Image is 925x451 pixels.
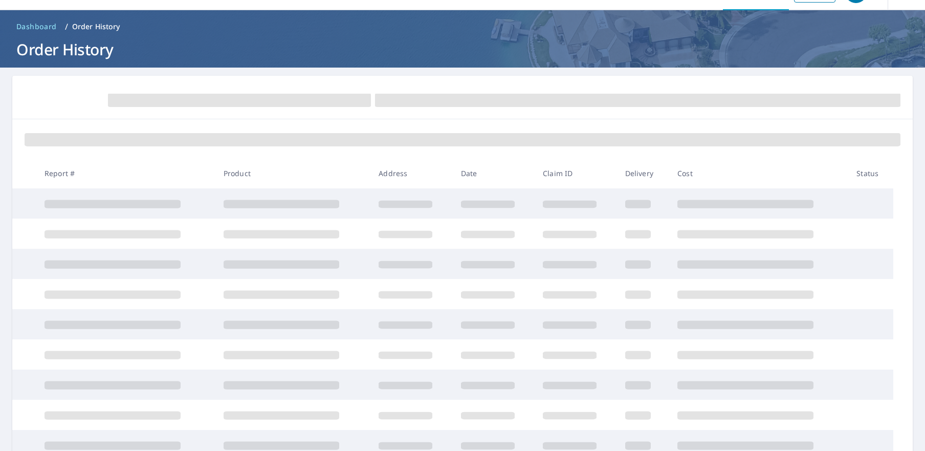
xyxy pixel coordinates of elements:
th: Product [215,158,370,188]
a: Dashboard [12,18,61,35]
h1: Order History [12,39,913,60]
nav: breadcrumb [12,18,913,35]
li: / [65,20,68,33]
span: Dashboard [16,22,57,32]
th: Report # [36,158,215,188]
th: Cost [669,158,848,188]
th: Status [848,158,893,188]
p: Order History [72,22,120,32]
th: Delivery [617,158,670,188]
th: Address [370,158,452,188]
th: Claim ID [535,158,616,188]
th: Date [453,158,535,188]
